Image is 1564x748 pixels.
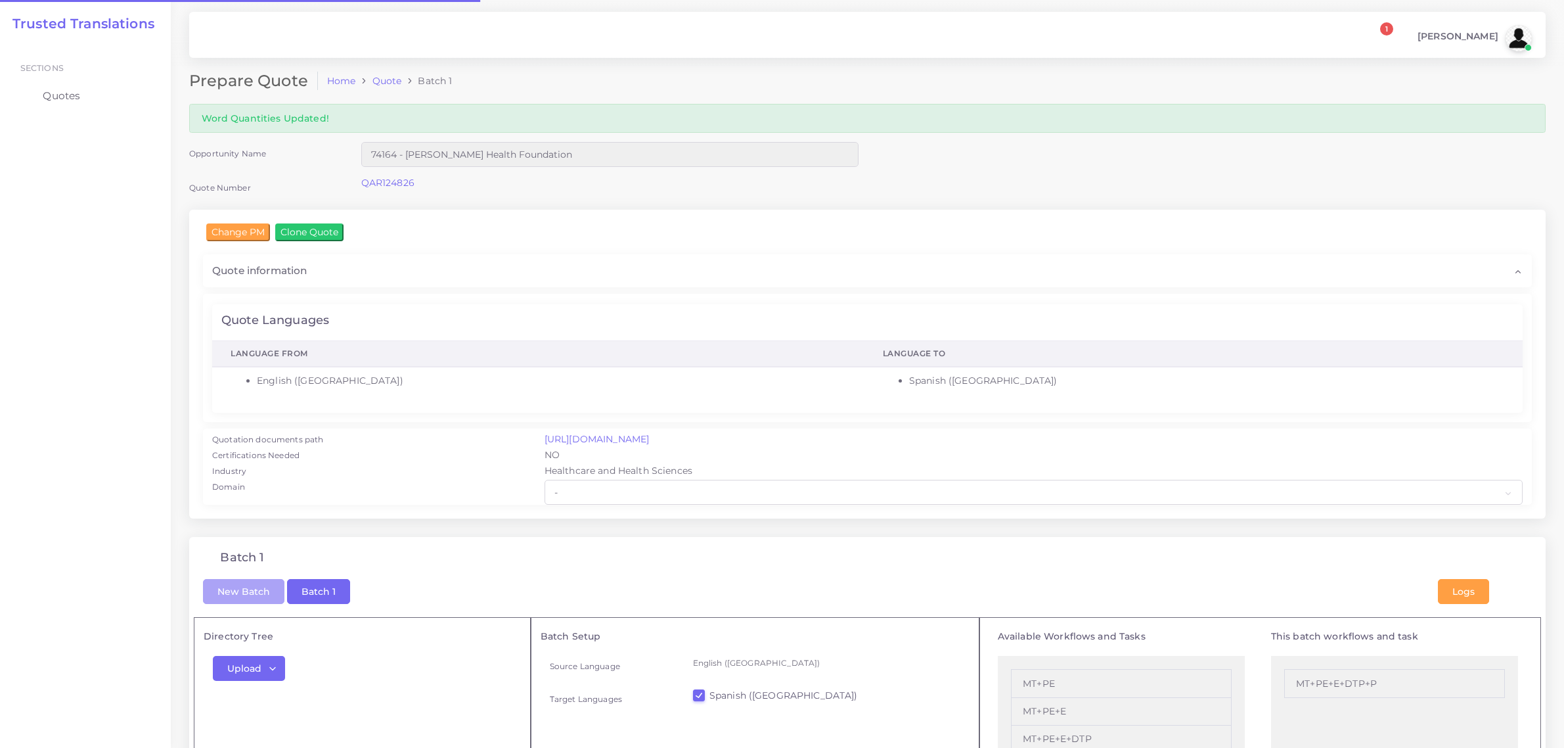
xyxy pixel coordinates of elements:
button: Upload [213,656,285,681]
div: Word Quantities Updated! [189,104,1546,132]
a: Quotes [10,82,161,110]
a: [PERSON_NAME]avatar [1411,25,1536,51]
label: Industry [212,465,246,477]
span: 1 [1380,22,1393,35]
li: MT+PE+E+DTP+P [1284,669,1505,697]
th: Language To [864,341,1523,367]
div: NO [535,448,1532,464]
h5: Available Workflows and Tasks [998,631,1245,642]
a: 1 [1368,30,1391,47]
li: MT+PE [1011,669,1232,697]
div: Quote information [203,254,1532,287]
h2: Prepare Quote [189,72,318,91]
li: English ([GEOGRAPHIC_DATA]) [257,374,846,388]
p: English ([GEOGRAPHIC_DATA]) [693,656,961,670]
h5: Batch Setup [541,631,970,642]
span: [PERSON_NAME] [1418,32,1498,41]
h5: Directory Tree [204,631,521,642]
h4: Quote Languages [221,314,329,328]
li: MT+PE+E [1011,698,1232,726]
span: Sections [20,63,64,73]
span: Quotes [43,89,80,103]
label: Target Languages [550,693,622,705]
input: Clone Quote [275,223,344,241]
label: Quote Number [189,182,251,193]
a: Trusted Translations [3,16,154,32]
a: Quote [372,74,402,87]
button: Logs [1438,579,1489,604]
li: Spanish ([GEOGRAPHIC_DATA]) [909,374,1504,388]
a: Home [327,74,356,87]
label: Quotation documents path [212,434,323,446]
input: Change PM [206,223,270,241]
a: Batch 1 [287,585,350,597]
label: Source Language [550,661,620,672]
label: Opportunity Name [189,148,266,159]
label: Domain [212,481,245,493]
div: Healthcare and Health Sciences [535,464,1532,480]
a: QAR124826 [361,177,414,189]
th: Language From [212,341,864,367]
a: [URL][DOMAIN_NAME] [545,433,650,445]
label: Certifications Needed [212,450,300,461]
button: Batch 1 [287,579,350,604]
label: Spanish ([GEOGRAPHIC_DATA]) [709,689,858,702]
span: Logs [1452,586,1475,597]
button: New Batch [203,579,284,604]
a: New Batch [203,585,284,597]
li: Batch 1 [401,74,452,87]
h5: This batch workflows and task [1271,631,1518,642]
img: avatar [1506,25,1532,51]
h4: Batch 1 [220,551,264,565]
span: Quote information [212,264,307,278]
